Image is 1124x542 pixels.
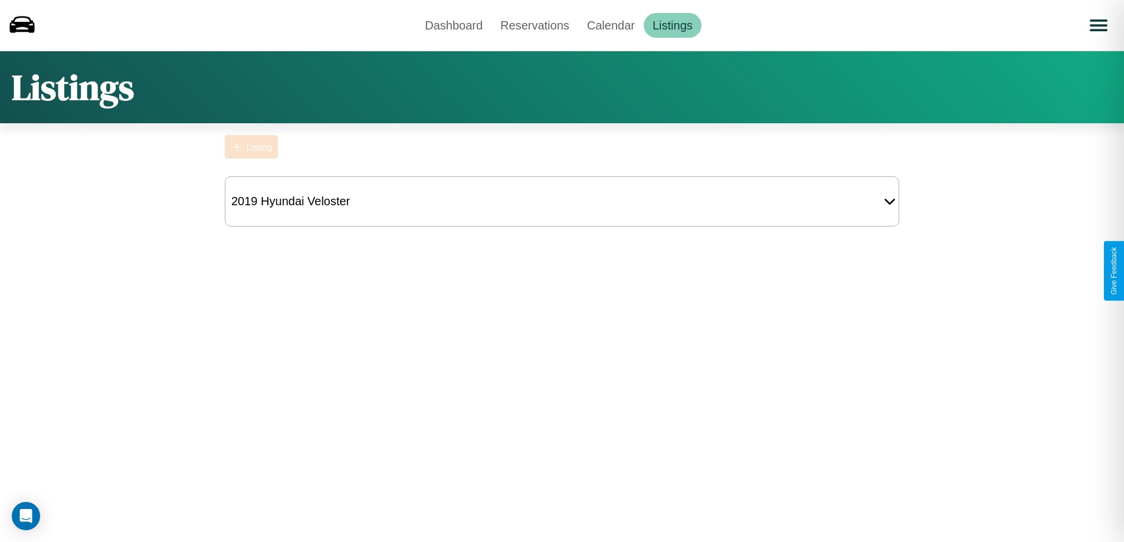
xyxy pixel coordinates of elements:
[416,13,491,38] a: Dashboard
[491,13,578,38] a: Reservations
[1110,247,1118,295] div: Give Feedback
[1082,9,1115,42] button: Open menu
[225,189,356,214] div: 2019 Hyundai Veloster
[247,142,272,152] div: Listing
[225,135,278,159] button: Listing
[644,13,702,38] a: Listings
[12,63,134,111] h1: Listings
[578,13,644,38] a: Calendar
[12,502,40,530] div: Open Intercom Messenger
